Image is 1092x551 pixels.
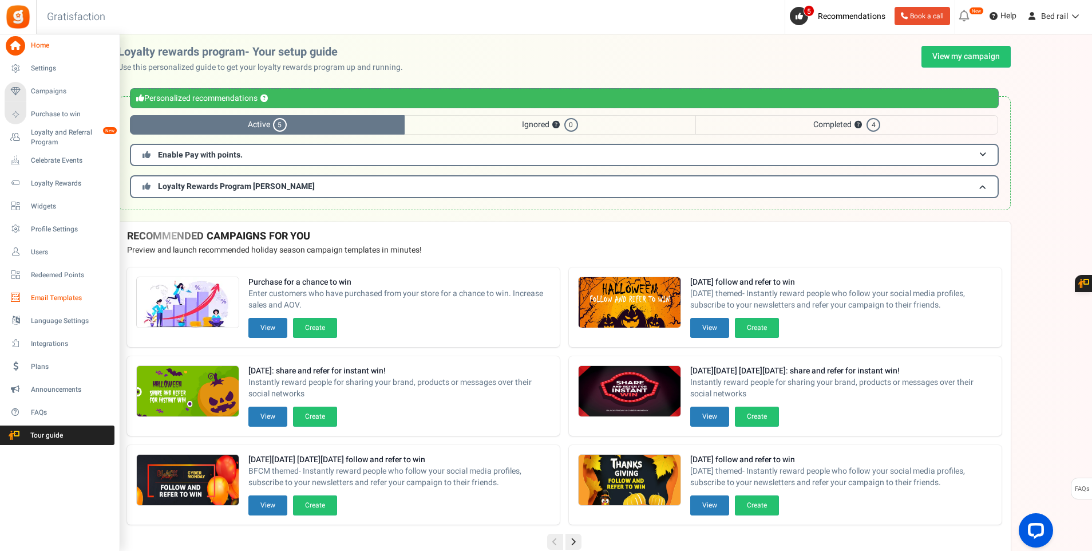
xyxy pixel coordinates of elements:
[690,454,992,466] strong: [DATE] follow and refer to win
[248,318,287,338] button: View
[5,151,114,170] a: Celebrate Events
[31,86,111,96] span: Campaigns
[130,88,999,108] div: Personalized recommendations
[5,334,114,353] a: Integrations
[293,407,337,427] button: Create
[921,46,1011,68] a: View my campaign
[293,495,337,515] button: Create
[735,407,779,427] button: Create
[130,115,405,135] span: Active
[31,316,111,326] span: Language Settings
[248,495,287,515] button: View
[690,377,992,400] span: Instantly reward people for sharing your brand, products or messages over their social networks
[579,277,680,329] img: Recommended Campaigns
[985,7,1021,25] a: Help
[695,115,998,135] span: Completed
[895,7,950,25] a: Book a call
[118,62,412,73] p: Use this personalized guide to get your loyalty rewards program up and running.
[579,366,680,418] img: Recommended Campaigns
[127,245,1002,256] p: Preview and launch recommended holiday season campaign templates in minutes!
[31,408,111,418] span: FAQs
[690,365,992,377] strong: [DATE][DATE] [DATE][DATE]: share and refer for instant win!
[248,288,551,311] span: Enter customers who have purchased from your store for a chance to win. Increase sales and AOV.
[405,115,695,135] span: Ignored
[790,7,890,25] a: 5 Recommendations
[867,118,880,132] span: 4
[248,365,551,377] strong: [DATE]: share and refer for instant win!
[31,339,111,349] span: Integrations
[690,495,729,515] button: View
[137,455,239,506] img: Recommended Campaigns
[690,466,992,489] span: [DATE] themed- Instantly reward people who follow your social media profiles, subscribe to your n...
[102,127,117,135] em: New
[5,380,114,399] a: Announcements
[1074,478,1090,500] span: FAQs
[735,318,779,338] button: Create
[5,82,114,101] a: Campaigns
[5,59,114,78] a: Settings
[5,219,114,239] a: Profile Settings
[273,118,287,132] span: 5
[579,455,680,506] img: Recommended Campaigns
[31,247,111,257] span: Users
[137,277,239,329] img: Recommended Campaigns
[5,242,114,262] a: Users
[248,377,551,400] span: Instantly reward people for sharing your brand, products or messages over their social networks
[690,318,729,338] button: View
[31,41,111,50] span: Home
[5,403,114,422] a: FAQs
[690,407,729,427] button: View
[735,495,779,515] button: Create
[34,6,118,29] h3: Gratisfaction
[137,366,239,418] img: Recommended Campaigns
[5,196,114,216] a: Widgets
[5,431,85,440] span: Tour guide
[118,46,412,58] h2: Loyalty rewards program- Your setup guide
[31,225,111,234] span: Profile Settings
[690,277,992,288] strong: [DATE] follow and refer to win
[5,311,114,330] a: Language Settings
[818,10,885,22] span: Recommendations
[31,128,114,147] span: Loyalty and Referral Program
[31,270,111,280] span: Redeemed Points
[31,362,111,372] span: Plans
[248,466,551,489] span: BFCM themed- Instantly reward people who follow your social media profiles, subscribe to your new...
[552,121,560,129] button: ?
[31,109,111,119] span: Purchase to win
[31,179,111,188] span: Loyalty Rewards
[5,357,114,376] a: Plans
[5,4,31,30] img: Gratisfaction
[248,407,287,427] button: View
[260,95,268,103] button: ?
[31,64,111,73] span: Settings
[248,454,551,466] strong: [DATE][DATE] [DATE][DATE] follow and refer to win
[5,265,114,285] a: Redeemed Points
[31,156,111,166] span: Celebrate Events
[5,36,114,56] a: Home
[854,121,862,129] button: ?
[804,5,814,17] span: 5
[158,180,315,192] span: Loyalty Rewards Program [PERSON_NAME]
[127,231,1002,242] h4: RECOMMENDED CAMPAIGNS FOR YOU
[31,202,111,211] span: Widgets
[5,174,114,193] a: Loyalty Rewards
[998,10,1016,22] span: Help
[248,277,551,288] strong: Purchase for a chance to win
[293,318,337,338] button: Create
[5,105,114,124] a: Purchase to win
[1041,10,1068,22] span: Bed rail
[158,149,243,161] span: Enable Pay with points.
[564,118,578,132] span: 0
[5,128,114,147] a: Loyalty and Referral Program New
[969,7,984,15] em: New
[690,288,992,311] span: [DATE] themed- Instantly reward people who follow your social media profiles, subscribe to your n...
[31,293,111,303] span: Email Templates
[5,288,114,308] a: Email Templates
[31,385,111,395] span: Announcements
